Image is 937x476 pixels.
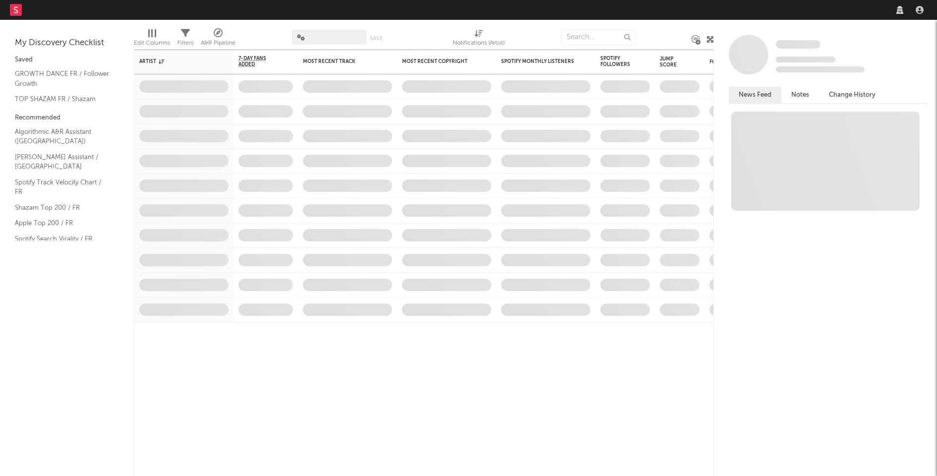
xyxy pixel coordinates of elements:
span: 0 fans last week [776,66,865,72]
div: Artist [139,59,214,64]
div: Jump Score [660,56,685,68]
input: Search... [561,30,636,45]
button: Notes [781,87,819,103]
div: My Discovery Checklist [15,37,119,49]
span: Some Artist [776,40,820,49]
div: Spotify Monthly Listeners [501,59,576,64]
div: Saved [15,54,119,66]
button: Save [370,36,383,41]
span: Tracking Since: [DATE] [776,57,835,62]
a: TOP SHAZAM FR / Shazam [15,94,109,105]
a: Some Artist [776,40,820,50]
div: Notifications (Artist) [453,25,505,54]
div: Filters [177,37,193,49]
div: Notifications (Artist) [453,37,505,49]
div: Most Recent Track [303,59,377,64]
div: Filters [177,25,193,54]
div: A&R Pipeline [201,25,235,54]
div: Folders [709,59,784,65]
div: A&R Pipeline [201,37,235,49]
a: Spotify Track Velocity Chart / FR [15,177,109,197]
a: Apple Top 200 / FR [15,218,109,229]
a: Spotify Search Virality / FR [15,234,109,244]
a: GROWTH DANCE FR / Follower Growth [15,68,109,89]
a: Shazam Top 200 / FR [15,202,109,213]
button: Change History [819,87,885,103]
div: Edit Columns [134,37,170,49]
div: Spotify Followers [600,56,635,67]
div: Most Recent Copyright [402,59,476,64]
span: 7-Day Fans Added [238,56,278,67]
div: Recommended [15,112,119,124]
div: Edit Columns [134,25,170,54]
a: [PERSON_NAME] Assistant / [GEOGRAPHIC_DATA] [15,152,109,172]
a: Algorithmic A&R Assistant ([GEOGRAPHIC_DATA]) [15,126,109,147]
button: News Feed [729,87,781,103]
